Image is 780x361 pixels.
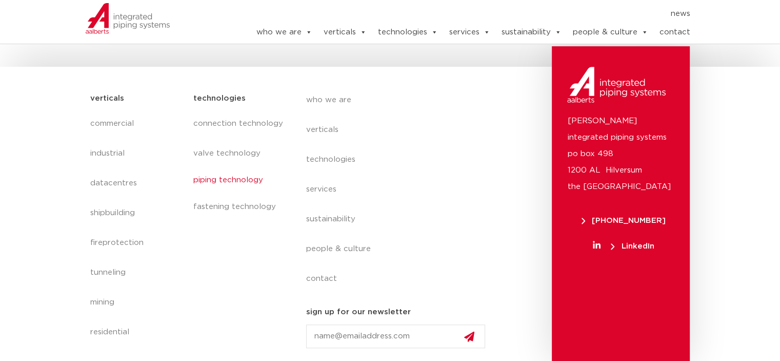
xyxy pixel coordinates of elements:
[306,115,494,145] a: verticals
[90,139,183,168] a: industrial
[611,242,654,250] span: LinkedIn
[193,109,285,222] nav: Menu
[306,304,411,320] h5: sign up for our newsletter
[193,168,285,192] a: piping technology
[572,22,648,43] a: people & culture
[193,109,285,139] a: connection technology
[90,317,183,347] a: residential
[306,325,486,348] input: name@emailaddress.com
[225,6,690,22] nav: Menu
[90,109,183,139] a: commercial
[90,109,183,347] nav: Menu
[464,331,474,342] img: send.svg
[90,90,124,107] h5: verticals
[306,85,494,294] nav: Menu
[306,85,494,115] a: who we are
[449,22,490,43] a: services
[90,288,183,317] a: mining
[567,242,679,250] a: LinkedIn
[323,22,366,43] a: verticals
[90,198,183,228] a: shipbuilding
[659,22,690,43] a: contact
[582,217,666,224] span: [PHONE_NUMBER]
[306,264,494,294] a: contact
[90,258,183,288] a: tunneling
[193,90,245,107] h5: technologies
[377,22,437,43] a: technologies
[306,175,494,204] a: services
[567,113,674,195] p: [PERSON_NAME] integrated piping systems po box 498 1200 AL Hilversum the [GEOGRAPHIC_DATA]
[256,22,312,43] a: who we are
[670,6,690,22] a: news
[90,228,183,258] a: fireprotection
[90,168,183,198] a: datacentres
[567,217,679,224] a: [PHONE_NUMBER]
[306,145,494,175] a: technologies
[193,192,285,222] a: fastening technology
[193,139,285,168] a: valve technology
[306,234,494,264] a: people & culture
[501,22,561,43] a: sustainability
[306,204,494,234] a: sustainability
